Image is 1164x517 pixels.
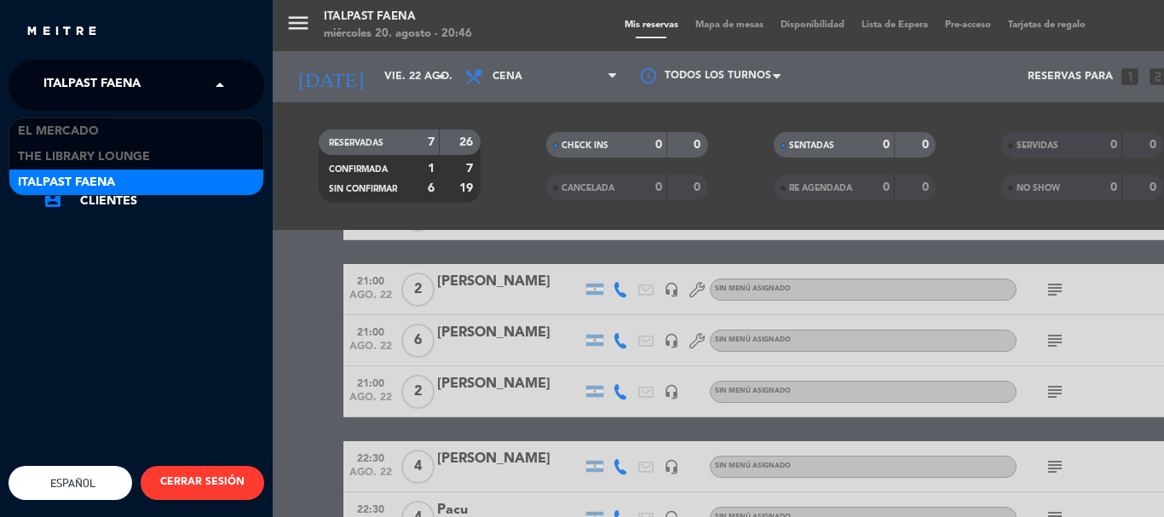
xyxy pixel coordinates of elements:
button: CERRAR SESIÓN [141,466,264,500]
span: Italpast Faena [18,173,115,192]
i: account_box [43,189,63,210]
span: Italpast Faena [43,67,141,103]
span: El Mercado [18,122,99,141]
img: MEITRE [26,26,98,38]
a: account_boxClientes [43,191,264,211]
span: Español [46,477,95,490]
span: The Library Lounge [18,147,150,167]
